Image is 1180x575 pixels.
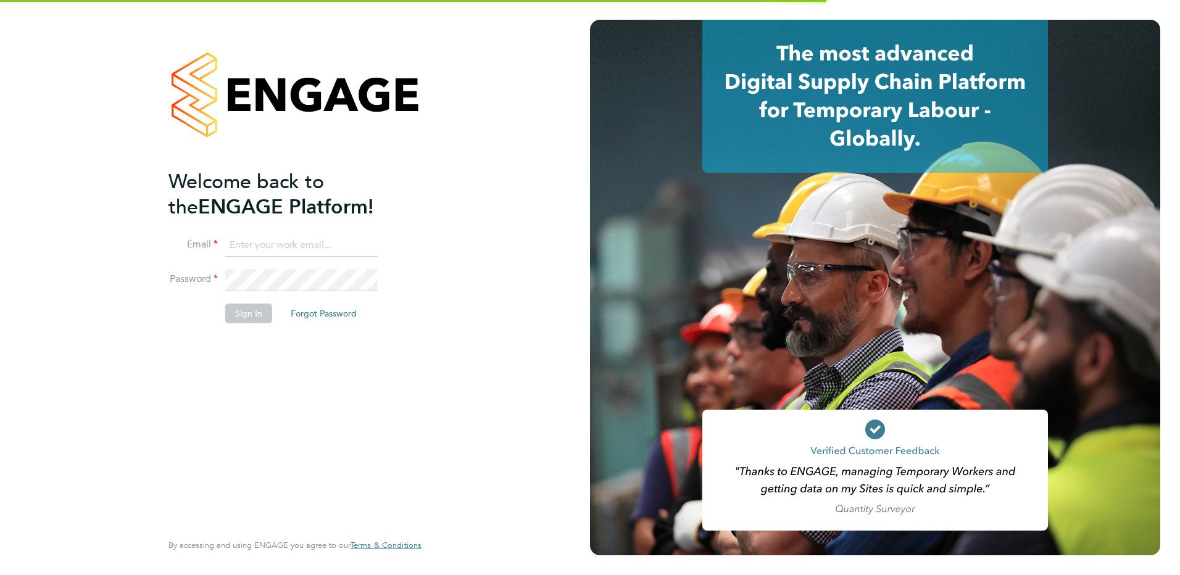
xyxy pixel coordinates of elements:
span: Terms & Conditions [351,540,422,550]
span: By accessing and using ENGAGE you agree to our [168,540,422,550]
a: Terms & Conditions [351,540,422,550]
label: Password [168,273,218,286]
button: Sign In [225,304,272,323]
label: Email [168,238,218,251]
button: Forgot Password [281,304,367,323]
h2: ENGAGE Platform! [168,169,409,220]
input: Enter your work email... [225,234,378,257]
span: Welcome back to the [168,170,324,219]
